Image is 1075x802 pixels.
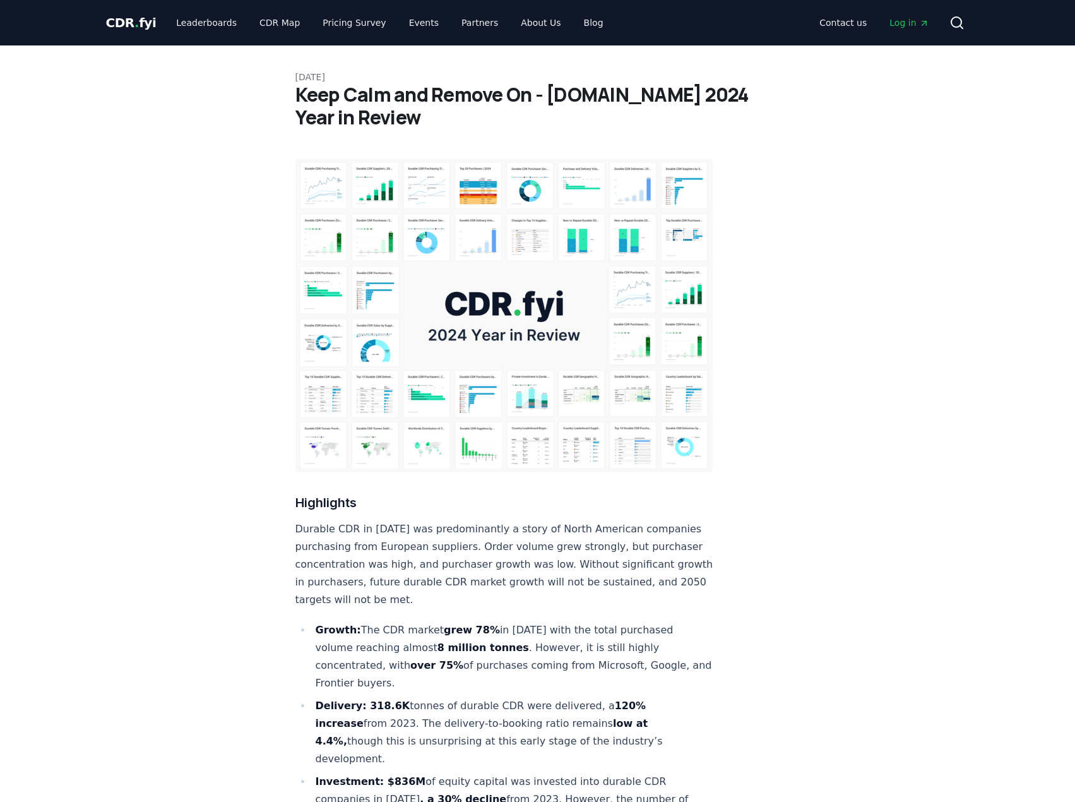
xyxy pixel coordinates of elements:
li: The CDR market in [DATE] with the total purchased volume reaching almost . However, it is still h... [312,621,713,692]
a: CDR.fyi [106,14,157,32]
span: . [134,15,139,30]
p: Durable CDR in [DATE] was predominantly a story of North American companies purchasing from Europ... [295,520,713,609]
nav: Main [809,11,939,34]
strong: Delivery: 318.6K [316,700,410,712]
a: Contact us [809,11,877,34]
a: Log in [879,11,939,34]
strong: 8 million tonnes [437,642,529,654]
li: tonnes of durable CDR were delivered, a from 2023​. The delivery-to-booking ratio remains though ... [312,697,713,768]
a: Leaderboards [166,11,247,34]
a: Blog [574,11,614,34]
span: CDR fyi [106,15,157,30]
a: Partners [451,11,508,34]
nav: Main [166,11,613,34]
a: Events [399,11,449,34]
a: CDR Map [249,11,310,34]
h3: Highlights [295,493,713,513]
strong: over 75% [410,659,463,671]
p: [DATE] [295,71,780,83]
strong: Investment: $836M [316,775,426,787]
img: blog post image [295,159,713,472]
span: Log in [889,16,929,29]
h1: Keep Calm and Remove On - [DOMAIN_NAME] 2024 Year in Review [295,83,780,129]
a: About Us [511,11,571,34]
a: Pricing Survey [312,11,396,34]
strong: grew 78% [444,624,500,636]
strong: Growth: [316,624,361,636]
